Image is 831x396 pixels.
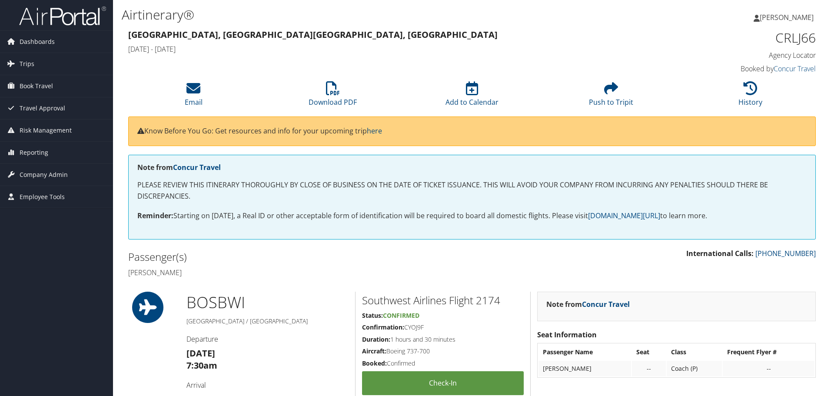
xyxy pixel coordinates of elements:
h5: Boeing 737-700 [362,347,524,356]
a: [DOMAIN_NAME][URL] [588,211,660,220]
span: Company Admin [20,164,68,186]
th: Seat [632,344,666,360]
strong: [GEOGRAPHIC_DATA], [GEOGRAPHIC_DATA] [GEOGRAPHIC_DATA], [GEOGRAPHIC_DATA] [128,29,498,40]
a: Check-in [362,371,524,395]
strong: Note from [546,299,630,309]
img: airportal-logo.png [19,6,106,26]
strong: Status: [362,311,383,319]
span: [PERSON_NAME] [760,13,814,22]
strong: Duration: [362,335,390,343]
h5: CYOJ9F [362,323,524,332]
span: Trips [20,53,34,75]
strong: Aircraft: [362,347,386,355]
th: Frequent Flyer # [723,344,814,360]
span: Reporting [20,142,48,163]
a: Email [185,86,203,107]
h4: Booked by [654,64,816,73]
strong: Note from [137,163,221,172]
strong: International Calls: [686,249,754,258]
h4: Agency Locator [654,50,816,60]
h2: Passenger(s) [128,250,465,264]
strong: Confirmation: [362,323,404,331]
a: History [738,86,762,107]
h1: Airtinerary® [122,6,589,24]
td: Coach (P) [667,361,722,376]
h5: [GEOGRAPHIC_DATA] / [GEOGRAPHIC_DATA] [186,317,349,326]
th: Class [667,344,722,360]
th: Passenger Name [538,344,631,360]
span: Risk Management [20,120,72,141]
a: here [367,126,382,136]
h1: BOS BWI [186,292,349,313]
a: [PHONE_NUMBER] [755,249,816,258]
span: Book Travel [20,75,53,97]
strong: Booked: [362,359,387,367]
h4: [DATE] - [DATE] [128,44,641,54]
h5: Confirmed [362,359,524,368]
span: Employee Tools [20,186,65,208]
a: Add to Calendar [445,86,499,107]
a: Concur Travel [774,64,816,73]
h2: Southwest Airlines Flight 2174 [362,293,524,308]
a: [PERSON_NAME] [754,4,822,30]
h4: Departure [186,334,349,344]
a: Download PDF [309,86,357,107]
strong: [DATE] [186,347,215,359]
p: Starting on [DATE], a Real ID or other acceptable form of identification will be required to boar... [137,210,807,222]
span: Confirmed [383,311,419,319]
div: -- [727,365,810,373]
strong: Seat Information [537,330,597,339]
p: Know Before You Go: Get resources and info for your upcoming trip [137,126,807,137]
h4: Arrival [186,380,349,390]
span: Dashboards [20,31,55,53]
a: Concur Travel [582,299,630,309]
span: Travel Approval [20,97,65,119]
td: [PERSON_NAME] [538,361,631,376]
p: PLEASE REVIEW THIS ITINERARY THOROUGHLY BY CLOSE OF BUSINESS ON THE DATE OF TICKET ISSUANCE. THIS... [137,180,807,202]
a: Push to Tripit [589,86,633,107]
div: -- [636,365,662,373]
h4: [PERSON_NAME] [128,268,465,277]
strong: 7:30am [186,359,217,371]
h5: 1 hours and 30 minutes [362,335,524,344]
strong: Reminder: [137,211,173,220]
a: Concur Travel [173,163,221,172]
h1: CRLJ66 [654,29,816,47]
